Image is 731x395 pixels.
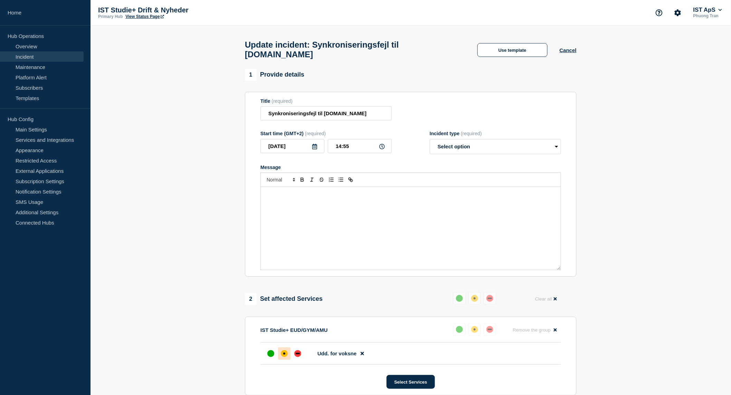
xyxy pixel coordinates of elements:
select: Incident type [430,139,561,154]
button: Toggle strikethrough text [317,176,326,184]
button: up [453,323,466,336]
button: Toggle ordered list [326,176,336,184]
div: Message [260,165,561,170]
button: affected [468,323,481,336]
div: affected [471,295,478,302]
input: HH:MM [328,139,392,153]
span: Font size [264,176,297,184]
div: down [486,326,493,333]
div: Incident type [430,131,561,136]
button: Toggle link [346,176,355,184]
button: Support [652,6,666,20]
button: up [453,292,466,305]
button: down [484,292,496,305]
p: Phuong Tran [692,13,723,18]
span: 1 [245,69,257,81]
button: affected [468,292,481,305]
h1: Update incident: Synkroniseringsfejl til [DOMAIN_NAME] [245,40,465,59]
button: Select Services [387,375,435,389]
div: Provide details [245,69,304,81]
span: (required) [461,131,482,136]
button: Cancel [560,47,577,53]
span: Remove the group [513,327,551,333]
div: affected [281,350,288,357]
button: Clear all [531,292,561,306]
div: Start time (GMT+2) [260,131,392,136]
span: 2 [245,293,257,305]
input: YYYY-MM-DD [260,139,324,153]
button: down [484,323,496,336]
button: Remove the group [509,323,561,337]
p: IST Studie+ Drift & Nyheder [98,6,236,14]
div: Set affected Services [245,293,323,305]
button: Account settings [671,6,685,20]
div: down [294,350,301,357]
span: (required) [305,131,326,136]
p: Primary Hub [98,14,123,19]
div: affected [471,326,478,333]
input: Title [260,106,392,120]
div: down [486,295,493,302]
p: IST Studie+ EUD/GYM/AMU [260,327,328,333]
div: up [267,350,274,357]
a: View Status Page [125,14,164,19]
button: Use template [477,43,548,57]
div: Title [260,98,392,104]
div: Message [261,187,561,270]
button: Toggle bulleted list [336,176,346,184]
span: (required) [272,98,293,104]
span: Udd. for voksne [317,350,357,356]
button: IST ApS [692,7,723,13]
button: Toggle bold text [297,176,307,184]
div: up [456,326,463,333]
button: Toggle italic text [307,176,317,184]
div: up [456,295,463,302]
